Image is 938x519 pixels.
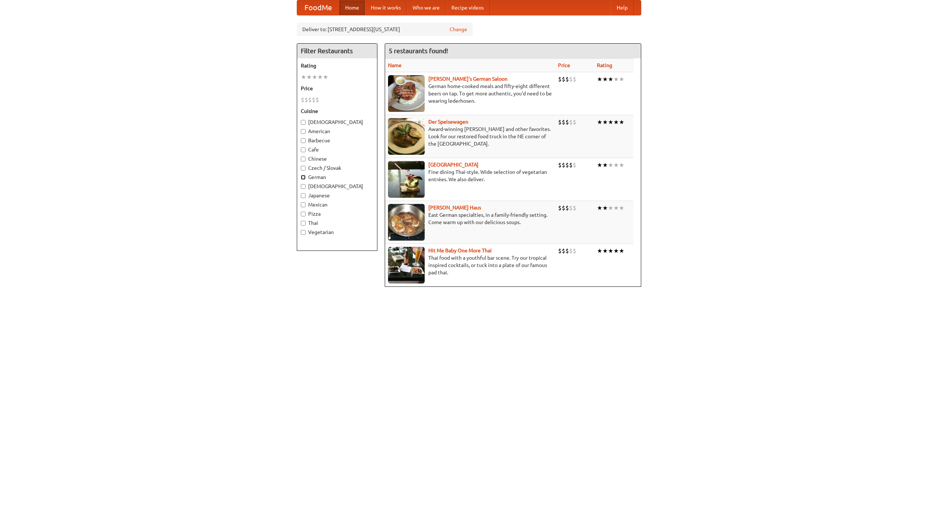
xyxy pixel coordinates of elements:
li: $ [569,204,573,212]
label: Japanese [301,192,373,199]
p: German home-cooked meals and fifty-eight different beers on tap. To get more authentic, you'd nee... [388,83,552,105]
li: $ [312,96,315,104]
li: $ [562,204,565,212]
li: $ [558,75,562,83]
h4: Filter Restaurants [297,44,377,58]
li: ★ [597,161,602,169]
li: ★ [597,118,602,126]
li: $ [562,118,565,126]
li: $ [304,96,308,104]
a: FoodMe [297,0,339,15]
li: ★ [619,75,624,83]
img: esthers.jpg [388,75,425,112]
input: Pizza [301,212,306,216]
label: German [301,173,373,181]
a: Change [450,26,467,33]
li: ★ [619,118,624,126]
a: Name [388,62,402,68]
a: How it works [365,0,407,15]
input: Mexican [301,202,306,207]
a: [GEOGRAPHIC_DATA] [428,162,479,168]
div: Deliver to: [STREET_ADDRESS][US_STATE] [297,23,473,36]
input: Barbecue [301,138,306,143]
li: $ [558,118,562,126]
input: [DEMOGRAPHIC_DATA] [301,184,306,189]
li: $ [558,161,562,169]
li: $ [569,247,573,255]
li: ★ [317,73,323,81]
label: Mexican [301,201,373,208]
li: ★ [613,204,619,212]
li: ★ [312,73,317,81]
img: kohlhaus.jpg [388,204,425,241]
li: $ [308,96,312,104]
input: American [301,129,306,134]
h5: Price [301,85,373,92]
li: $ [565,204,569,212]
li: ★ [613,247,619,255]
a: Recipe videos [446,0,490,15]
li: $ [573,247,576,255]
li: $ [569,75,573,83]
p: Award-winning [PERSON_NAME] and other favorites. Look for our restored food truck in the NE corne... [388,125,552,147]
li: ★ [619,204,624,212]
li: ★ [602,161,608,169]
input: Czech / Slovak [301,166,306,171]
input: Thai [301,221,306,226]
li: ★ [597,204,602,212]
li: $ [573,118,576,126]
li: $ [565,247,569,255]
li: ★ [597,75,602,83]
input: Cafe [301,147,306,152]
li: ★ [613,75,619,83]
label: Czech / Slovak [301,164,373,172]
a: Home [339,0,365,15]
li: $ [565,161,569,169]
a: [PERSON_NAME] Haus [428,205,481,211]
a: Who we are [407,0,446,15]
li: $ [301,96,304,104]
a: Help [611,0,634,15]
a: [PERSON_NAME]'s German Saloon [428,76,507,82]
ng-pluralize: 5 restaurants found! [389,47,448,54]
li: $ [562,161,565,169]
li: ★ [608,75,613,83]
a: Rating [597,62,612,68]
p: Fine dining Thai-style. Wide selection of vegetarian entrées. We also deliver. [388,168,552,183]
li: $ [562,247,565,255]
label: Chinese [301,155,373,162]
li: $ [573,204,576,212]
li: $ [569,118,573,126]
a: Price [558,62,570,68]
li: ★ [323,73,328,81]
li: ★ [301,73,306,81]
a: Der Speisewagen [428,119,468,125]
label: Thai [301,219,373,227]
label: Vegetarian [301,229,373,236]
h5: Rating [301,62,373,69]
li: $ [573,75,576,83]
li: $ [315,96,319,104]
img: babythai.jpg [388,247,425,284]
p: East German specialties, in a family-friendly setting. Come warm up with our delicious soups. [388,211,552,226]
li: $ [562,75,565,83]
label: Pizza [301,210,373,218]
li: $ [573,161,576,169]
input: Japanese [301,193,306,198]
li: ★ [597,247,602,255]
li: ★ [608,247,613,255]
li: ★ [608,204,613,212]
label: [DEMOGRAPHIC_DATA] [301,118,373,126]
label: Barbecue [301,137,373,144]
input: German [301,175,306,180]
li: ★ [602,204,608,212]
li: ★ [602,75,608,83]
li: ★ [619,247,624,255]
li: ★ [608,161,613,169]
li: ★ [602,247,608,255]
li: ★ [306,73,312,81]
a: Hit Me Baby One More Thai [428,248,492,253]
li: ★ [613,161,619,169]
